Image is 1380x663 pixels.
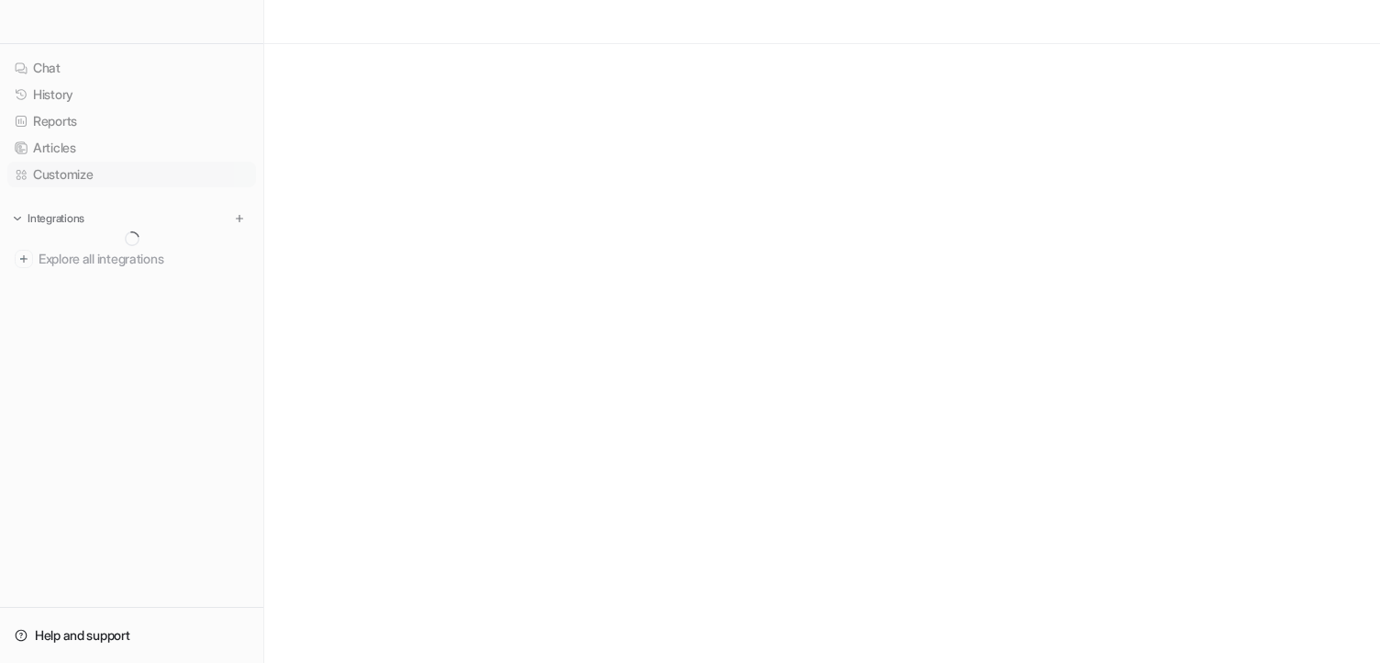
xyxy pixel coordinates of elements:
button: Integrations [7,209,90,228]
a: History [7,82,256,107]
a: Help and support [7,623,256,648]
a: Explore all integrations [7,246,256,272]
img: expand menu [11,212,24,225]
img: menu_add.svg [233,212,246,225]
p: Integrations [28,211,84,226]
img: explore all integrations [15,250,33,268]
a: Articles [7,135,256,161]
a: Customize [7,162,256,187]
a: Reports [7,108,256,134]
span: Explore all integrations [39,244,249,274]
a: Chat [7,55,256,81]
